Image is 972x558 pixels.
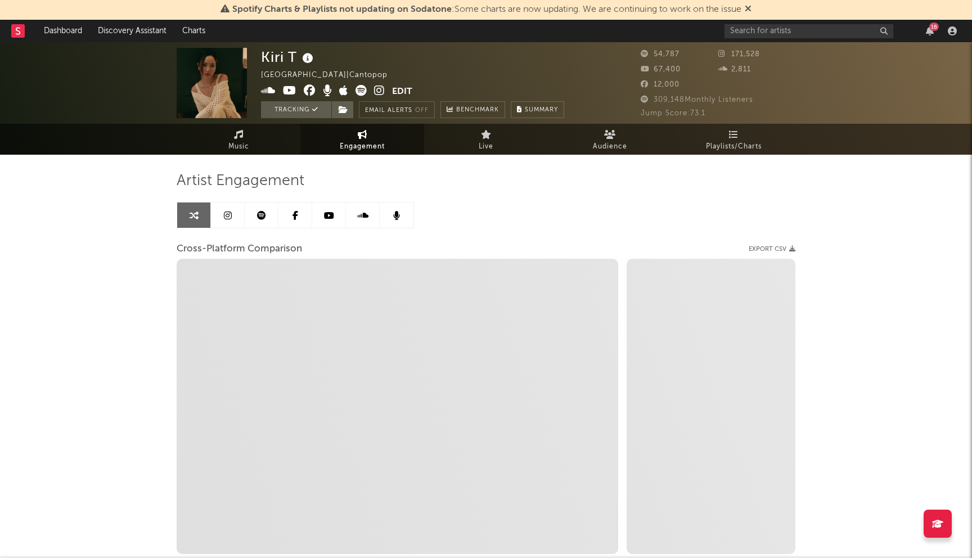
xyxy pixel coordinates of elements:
[261,69,400,82] div: [GEOGRAPHIC_DATA] | Cantopop
[440,101,505,118] a: Benchmark
[261,48,316,66] div: Kiri T
[641,66,681,73] span: 67,400
[593,140,627,154] span: Audience
[177,124,300,155] a: Music
[359,101,435,118] button: Email AlertsOff
[926,26,934,35] button: 16
[929,22,939,31] div: 16
[749,246,795,253] button: Export CSV
[718,66,751,73] span: 2,811
[525,107,558,113] span: Summary
[177,174,304,188] span: Artist Engagement
[392,85,412,99] button: Edit
[261,101,331,118] button: Tracking
[232,5,452,14] span: Spotify Charts & Playlists not updating on Sodatone
[745,5,751,14] span: Dismiss
[300,124,424,155] a: Engagement
[340,140,385,154] span: Engagement
[706,140,762,154] span: Playlists/Charts
[415,107,429,114] em: Off
[718,51,760,58] span: 171,528
[641,51,679,58] span: 54,787
[479,140,493,154] span: Live
[90,20,174,42] a: Discovery Assistant
[424,124,548,155] a: Live
[232,5,741,14] span: : Some charts are now updating. We are continuing to work on the issue
[174,20,213,42] a: Charts
[548,124,672,155] a: Audience
[511,101,564,118] button: Summary
[724,24,893,38] input: Search for artists
[641,96,753,103] span: 309,148 Monthly Listeners
[228,140,249,154] span: Music
[641,110,705,117] span: Jump Score: 73.1
[177,242,302,256] span: Cross-Platform Comparison
[672,124,795,155] a: Playlists/Charts
[36,20,90,42] a: Dashboard
[456,103,499,117] span: Benchmark
[641,81,679,88] span: 12,000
